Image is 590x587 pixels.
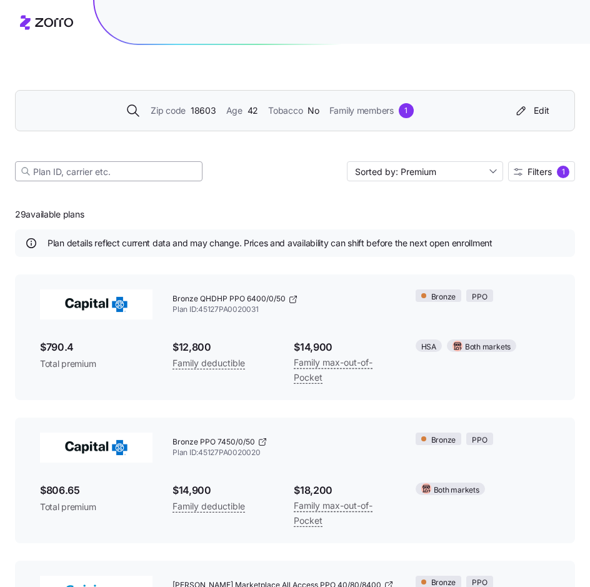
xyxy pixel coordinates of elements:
span: Bronze [431,291,456,303]
span: PPO [472,291,487,303]
span: Bronze QHDHP PPO 6400/0/50 [172,294,286,304]
span: Family max-out-of-Pocket [294,355,395,385]
span: Zip code [151,104,186,118]
span: 42 [247,104,258,118]
span: PPO [472,434,487,446]
span: Plan details reflect current data and may change. Prices and availability can shift before the ne... [47,237,492,249]
span: Family max-out-of-Pocket [294,498,395,528]
span: $790.4 [40,339,152,355]
span: Plan ID: 45127PA0020031 [172,304,396,315]
span: Bronze PPO 7450/0/50 [172,437,255,448]
span: Bronze [431,434,456,446]
div: 1 [399,103,414,118]
span: 18603 [191,104,216,118]
span: $14,900 [172,483,274,498]
span: Plan ID: 45127PA0020020 [172,448,396,458]
span: Family members [329,104,394,118]
span: Total premium [40,501,152,513]
span: 29 available plans [15,208,84,221]
span: $18,200 [294,483,395,498]
button: Filters1 [508,161,575,181]
span: Family deductible [172,356,245,371]
span: Filters [527,168,552,176]
div: Edit [514,104,549,117]
img: Capital BlueCross [40,433,152,463]
img: Capital BlueCross [40,289,152,319]
input: Plan ID, carrier etc. [15,161,202,181]
span: Both markets [434,484,479,496]
div: 1 [557,166,569,178]
span: HSA [421,341,436,353]
span: No [307,104,319,118]
span: Age [226,104,242,118]
span: Both markets [465,341,511,353]
span: Family deductible [172,499,245,514]
input: Sort by [347,161,503,181]
span: $12,800 [172,339,274,355]
span: Tobacco [268,104,302,118]
span: Total premium [40,358,152,370]
span: $14,900 [294,339,395,355]
span: $806.65 [40,483,152,498]
button: Edit [509,101,554,121]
